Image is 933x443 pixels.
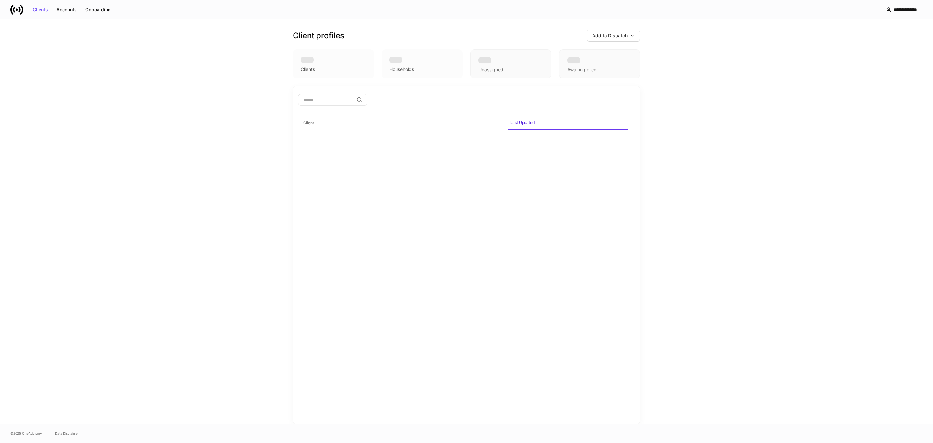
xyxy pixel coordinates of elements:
span: Client [301,116,502,130]
a: Data Disclaimer [55,431,79,436]
button: Add to Dispatch [587,30,640,42]
div: Clients [33,7,48,12]
h6: Last Updated [510,119,535,126]
button: Accounts [52,5,81,15]
button: Clients [29,5,52,15]
div: Households [389,66,414,73]
div: Onboarding [85,7,111,12]
button: Onboarding [81,5,115,15]
div: Accounts [56,7,77,12]
span: © 2025 OneAdvisory [10,431,42,436]
div: Awaiting client [567,66,598,73]
h6: Client [303,120,314,126]
div: Unassigned [470,49,551,78]
div: Unassigned [478,66,503,73]
h3: Client profiles [293,30,344,41]
div: Awaiting client [559,49,640,78]
span: Last Updated [508,116,628,130]
div: Add to Dispatch [592,33,635,38]
div: Clients [301,66,315,73]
